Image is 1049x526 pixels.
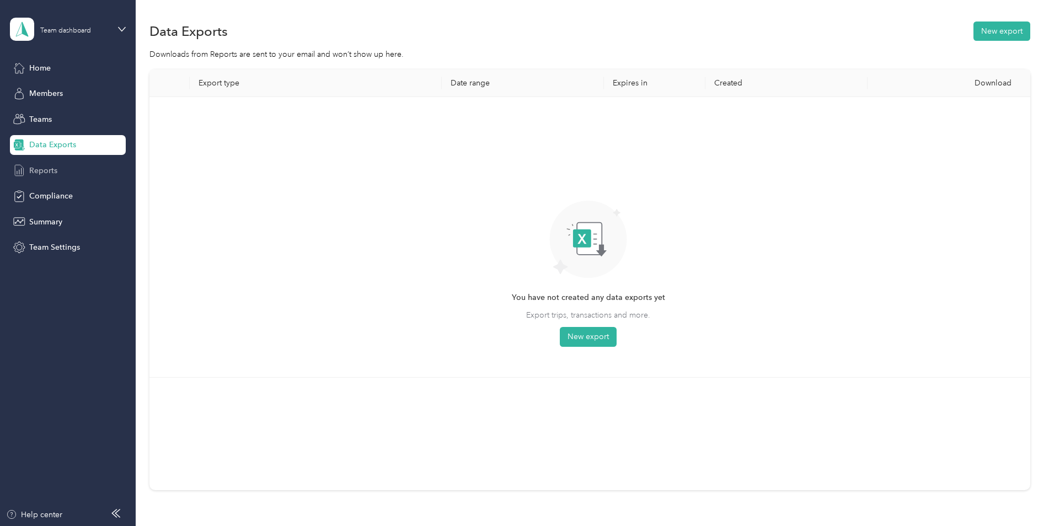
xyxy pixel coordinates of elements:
button: New export [560,327,617,347]
button: New export [973,22,1030,41]
iframe: Everlance-gr Chat Button Frame [987,464,1049,526]
span: Summary [29,216,62,228]
th: Date range [442,69,604,97]
button: Help center [6,509,62,520]
span: You have not created any data exports yet [512,292,665,304]
span: Reports [29,165,57,176]
th: Expires in [604,69,705,97]
span: Export trips, transactions and more. [526,309,650,321]
th: Created [705,69,868,97]
h1: Data Exports [149,25,228,37]
th: Export type [190,69,441,97]
div: Download [876,78,1021,88]
span: Members [29,88,63,99]
span: Teams [29,114,52,125]
span: Home [29,62,51,74]
span: Team Settings [29,241,80,253]
span: Data Exports [29,139,76,151]
span: Compliance [29,190,73,202]
div: Team dashboard [40,28,91,34]
div: Downloads from Reports are sent to your email and won’t show up here. [149,49,1030,60]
